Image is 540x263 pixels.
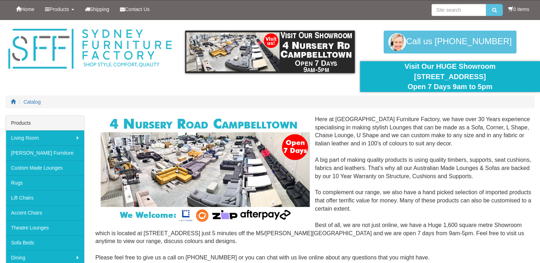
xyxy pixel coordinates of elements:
li: 0 items [508,6,529,13]
a: Sofa Beds [6,235,84,250]
a: Rugs [6,175,84,190]
a: Catalog [24,99,41,105]
a: Contact Us [115,0,155,18]
a: [PERSON_NAME] Furniture [6,145,84,160]
div: Visit Our HUGE Showroom [STREET_ADDRESS] Open 7 Days 9am to 5pm [365,61,535,92]
a: Custom Made Lounges [6,160,84,175]
a: Lift Chairs [6,190,84,205]
span: Shipping [90,6,110,12]
span: Contact Us [125,6,150,12]
span: Products [49,6,69,12]
img: Sydney Furniture Factory [5,27,175,71]
a: Products [40,0,79,18]
img: Corner Modular Lounges [101,115,309,224]
a: Shipping [80,0,115,18]
img: showroom.gif [185,31,354,73]
a: Home [11,0,40,18]
span: Home [21,6,34,12]
input: Site search [432,4,486,16]
a: Living Room [6,130,84,145]
a: Theatre Lounges [6,220,84,235]
div: Products [6,116,84,130]
a: Accent Chairs [6,205,84,220]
